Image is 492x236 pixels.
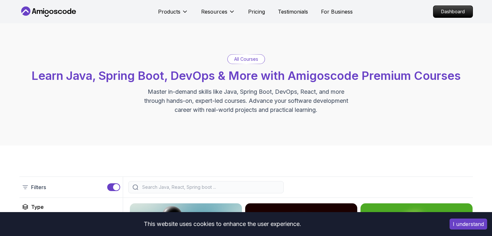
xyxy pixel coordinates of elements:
[248,8,265,16] a: Pricing
[433,6,473,17] p: Dashboard
[31,69,461,83] span: Learn Java, Spring Boot, DevOps & More with Amigoscode Premium Courses
[433,5,473,18] a: Dashboard
[450,219,487,230] button: Accept cookies
[158,8,180,16] p: Products
[137,87,355,114] p: Master in-demand skills like Java, Spring Boot, DevOps, React, and more through hands-on, expert-...
[321,8,353,16] a: For Business
[141,184,280,190] input: Search Java, React, Spring boot ...
[158,8,188,21] button: Products
[201,8,235,21] button: Resources
[201,8,227,16] p: Resources
[31,183,46,191] p: Filters
[31,203,44,211] h2: Type
[234,56,258,62] p: All Courses
[5,217,440,231] div: This website uses cookies to enhance the user experience.
[278,8,308,16] a: Testimonials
